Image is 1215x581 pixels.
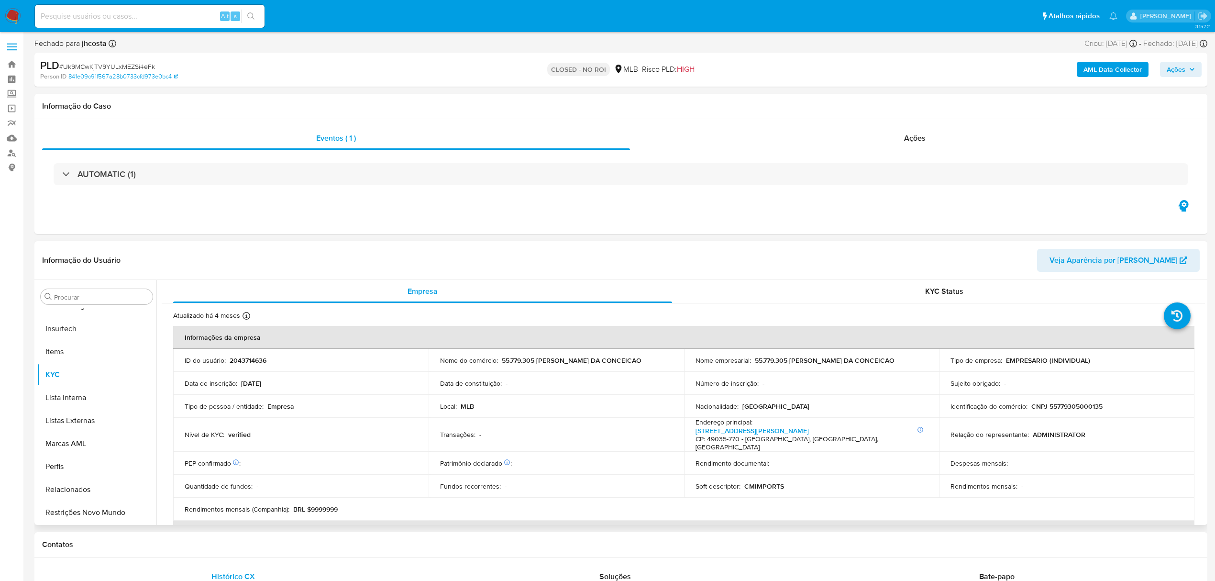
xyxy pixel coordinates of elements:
h1: Informação do Usuário [42,256,121,265]
h4: CP: 49035-770 - [GEOGRAPHIC_DATA], [GEOGRAPHIC_DATA], [GEOGRAPHIC_DATA] [696,435,924,452]
button: Marcas AML [37,432,156,455]
button: AML Data Collector [1077,62,1149,77]
p: - [773,459,775,468]
div: MLB [614,64,638,75]
p: Tipo de pessoa / entidade : [185,402,264,411]
p: Local : [440,402,457,411]
p: Despesas mensais : [950,459,1008,468]
p: Data de inscrição : [185,379,237,388]
p: - [1012,459,1014,468]
span: Eventos ( 1 ) [316,133,356,144]
p: MLB [461,402,474,411]
span: - [1139,38,1141,49]
span: Empresa [408,286,438,297]
p: Rendimento documental : [696,459,769,468]
h1: Contatos [42,540,1200,549]
p: [GEOGRAPHIC_DATA] [742,402,809,411]
span: HIGH [677,64,695,75]
div: Criou: [DATE] [1084,38,1137,49]
a: 841e09c91f567a28b0733cfd973e0bc4 [68,72,178,81]
button: Listas Externas [37,409,156,432]
p: Transações : [440,430,475,439]
p: CNPJ 55779305000135 [1031,402,1103,411]
span: KYC Status [925,286,963,297]
h3: AUTOMATIC (1) [77,169,136,179]
span: Alt [221,11,229,21]
span: # Uk9MCwKjTV9YULxMEZSi4eFk [59,62,155,71]
button: Items [37,340,156,363]
input: Pesquise usuários ou casos... [35,10,265,22]
p: 55.779.305 [PERSON_NAME] DA CONCEICAO [502,356,641,365]
p: Soft descriptor : [696,482,740,491]
p: - [506,379,508,388]
p: Empresa [267,402,294,411]
span: Veja Aparência por [PERSON_NAME] [1049,249,1177,272]
p: Quantidade de fundos : [185,482,253,491]
p: Patrimônio declarado : [440,459,512,468]
a: Notificações [1109,12,1117,20]
p: CMIMPORTS [744,482,784,491]
p: CLOSED - NO ROI [547,63,610,76]
p: PEP confirmado : [185,459,241,468]
b: jhcosta [80,38,107,49]
b: PLD [40,57,59,73]
span: Ações [1167,62,1185,77]
p: Fundos recorrentes : [440,482,501,491]
p: - [762,379,764,388]
p: verified [228,430,251,439]
p: [DATE] [241,379,261,388]
span: Ações [904,133,926,144]
p: Identificação do comércio : [950,402,1027,411]
span: Risco PLD: [642,64,695,75]
th: Detalhes de contato [173,521,1194,544]
button: Veja Aparência por [PERSON_NAME] [1037,249,1200,272]
p: - [479,430,481,439]
button: Relacionados [37,478,156,501]
p: - [256,482,258,491]
h1: Informação do Caso [42,101,1200,111]
p: Sujeito obrigado : [950,379,1000,388]
p: ADMINISTRATOR [1033,430,1085,439]
a: Sair [1198,11,1208,21]
p: Rendimentos mensais : [950,482,1017,491]
button: Perfis [37,455,156,478]
button: Insurtech [37,317,156,340]
span: s [234,11,237,21]
p: jhonata.costa@mercadolivre.com [1140,11,1194,21]
p: - [1021,482,1023,491]
button: Ações [1160,62,1202,77]
button: Restrições Novo Mundo [37,501,156,524]
p: Nacionalidade : [696,402,739,411]
button: Lista Interna [37,386,156,409]
p: Relação do representante : [950,430,1029,439]
p: Data de constituição : [440,379,502,388]
p: 55.779.305 [PERSON_NAME] DA CONCEICAO [755,356,895,365]
p: 2043714636 [230,356,266,365]
p: BRL $9999999 [293,505,338,514]
b: AML Data Collector [1083,62,1142,77]
p: Nível de KYC : [185,430,224,439]
p: Endereço principal : [696,418,752,426]
th: Informações da empresa [173,326,1194,349]
p: - [1004,379,1006,388]
input: Procurar [54,293,149,302]
p: ID do usuário : [185,356,226,365]
button: KYC [37,363,156,386]
button: Procurar [44,293,52,301]
b: Person ID [40,72,66,81]
p: Tipo de empresa : [950,356,1002,365]
p: Nome do comércio : [440,356,498,365]
span: Fechado para [34,38,107,49]
div: AUTOMATIC (1) [54,163,1188,185]
span: Atalhos rápidos [1049,11,1100,21]
p: Rendimentos mensais (Companhia) : [185,505,289,514]
p: Nome empresarial : [696,356,751,365]
p: - [505,482,507,491]
p: Número de inscrição : [696,379,759,388]
a: [STREET_ADDRESS][PERSON_NAME] [696,426,809,436]
p: EMPRESARIO (INDIVIDUAL) [1006,356,1090,365]
div: Fechado: [DATE] [1143,38,1207,49]
button: search-icon [241,10,261,23]
p: Atualizado há 4 meses [173,311,240,320]
p: - [516,459,518,468]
